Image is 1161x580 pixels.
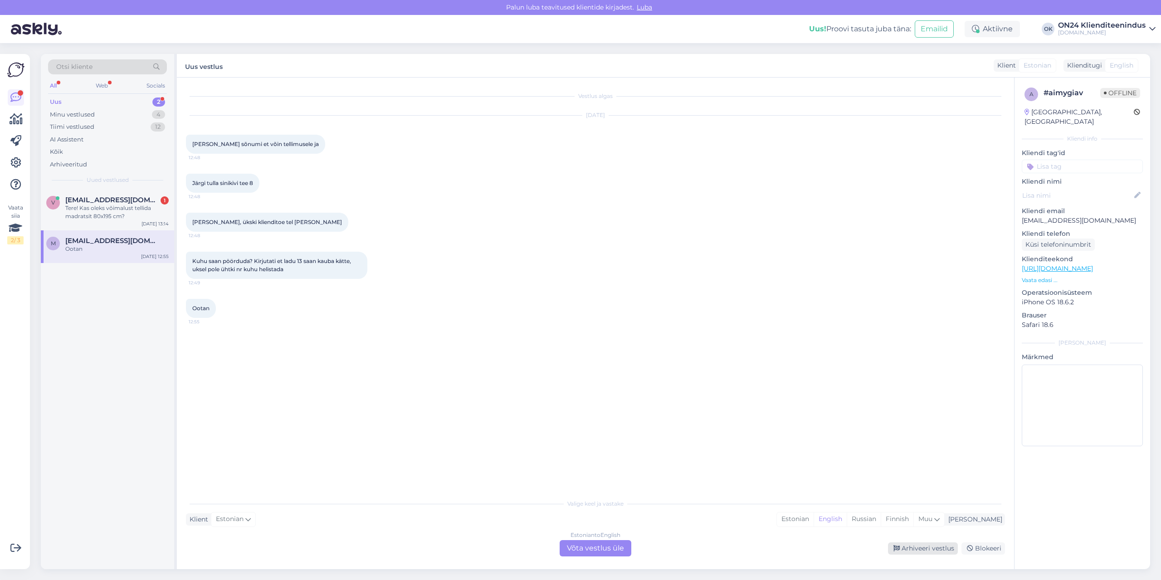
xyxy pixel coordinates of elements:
div: [DOMAIN_NAME] [1058,29,1146,36]
div: [DATE] [186,111,1005,119]
span: Uued vestlused [87,176,129,184]
div: Russian [847,512,881,526]
div: Klient [186,515,208,524]
div: [DATE] 13:14 [141,220,169,227]
div: 1 [161,196,169,205]
p: [EMAIL_ADDRESS][DOMAIN_NAME] [1022,216,1143,225]
img: Askly Logo [7,61,24,78]
span: Kuhu saan pöörduda? Kirjutati et ladu 13 saan kauba kätte, uksel pole ühtki nr kuhu helistada [192,258,352,273]
div: Tiimi vestlused [50,122,94,132]
div: [GEOGRAPHIC_DATA], [GEOGRAPHIC_DATA] [1024,107,1134,127]
div: Ootan [65,245,169,253]
span: [PERSON_NAME] sõnumi et võin tellimusele ja [192,141,319,147]
span: Muu [918,515,932,523]
div: Estonian to English [571,531,620,539]
div: OK [1042,23,1054,35]
div: Kliendi info [1022,135,1143,143]
span: 12:49 [189,279,223,286]
div: Blokeeri [961,542,1005,555]
div: [PERSON_NAME] [945,515,1002,524]
div: Proovi tasuta juba täna: [809,24,911,34]
div: Klient [994,61,1016,70]
span: Järgi tulla sinikivi tee 8 [192,180,253,186]
div: [PERSON_NAME] [1022,339,1143,347]
div: English [814,512,847,526]
div: Valige keel ja vastake [186,500,1005,508]
div: Küsi telefoninumbrit [1022,239,1095,251]
span: 12:48 [189,154,223,161]
a: [URL][DOMAIN_NAME] [1022,264,1093,273]
span: Estonian [216,514,244,524]
div: Arhiveeri vestlus [888,542,958,555]
span: English [1110,61,1133,70]
p: iPhone OS 18.6.2 [1022,297,1143,307]
div: Vestlus algas [186,92,1005,100]
a: ON24 Klienditeenindus[DOMAIN_NAME] [1058,22,1156,36]
div: Minu vestlused [50,110,95,119]
div: All [48,80,59,92]
div: Klienditugi [1063,61,1102,70]
div: Vaata siia [7,204,24,244]
span: vjyrgenson@gmail.com [65,196,160,204]
div: Finnish [881,512,913,526]
div: AI Assistent [50,135,83,144]
p: Vaata edasi ... [1022,276,1143,284]
div: Web [94,80,110,92]
span: Otsi kliente [56,62,93,72]
span: Ootan [192,305,210,312]
b: Uus! [809,24,826,33]
p: Safari 18.6 [1022,320,1143,330]
div: Kõik [50,147,63,156]
span: v [51,199,55,206]
p: Kliendi telefon [1022,229,1143,239]
div: 2 / 3 [7,236,24,244]
span: m [51,240,56,247]
div: Võta vestlus üle [560,540,631,556]
div: [DATE] 12:55 [141,253,169,260]
p: Operatsioonisüsteem [1022,288,1143,297]
span: Offline [1100,88,1140,98]
p: Brauser [1022,311,1143,320]
div: ON24 Klienditeenindus [1058,22,1146,29]
label: Uus vestlus [185,59,223,72]
input: Lisa nimi [1022,190,1132,200]
span: Luba [634,3,655,11]
span: 12:55 [189,318,223,325]
div: Socials [145,80,167,92]
div: Uus [50,97,62,107]
span: [PERSON_NAME], ükski klienditoe tel [PERSON_NAME] [192,219,342,225]
span: Estonian [1024,61,1051,70]
p: Klienditeekond [1022,254,1143,264]
div: 2 [152,97,165,107]
span: a [1029,91,1034,97]
div: 12 [151,122,165,132]
p: Kliendi tag'id [1022,148,1143,158]
span: 12:48 [189,232,223,239]
div: Estonian [777,512,814,526]
p: Kliendi nimi [1022,177,1143,186]
div: 4 [152,110,165,119]
div: Tere! Kas oleks võimalust tellida madratsit 80x195 cm? [65,204,169,220]
span: 12:48 [189,193,223,200]
span: maris@dekodisain.ee [65,237,160,245]
input: Lisa tag [1022,160,1143,173]
p: Märkmed [1022,352,1143,362]
button: Emailid [915,20,954,38]
div: Aktiivne [965,21,1020,37]
p: Kliendi email [1022,206,1143,216]
div: Arhiveeritud [50,160,87,169]
div: # aimygiav [1044,88,1100,98]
